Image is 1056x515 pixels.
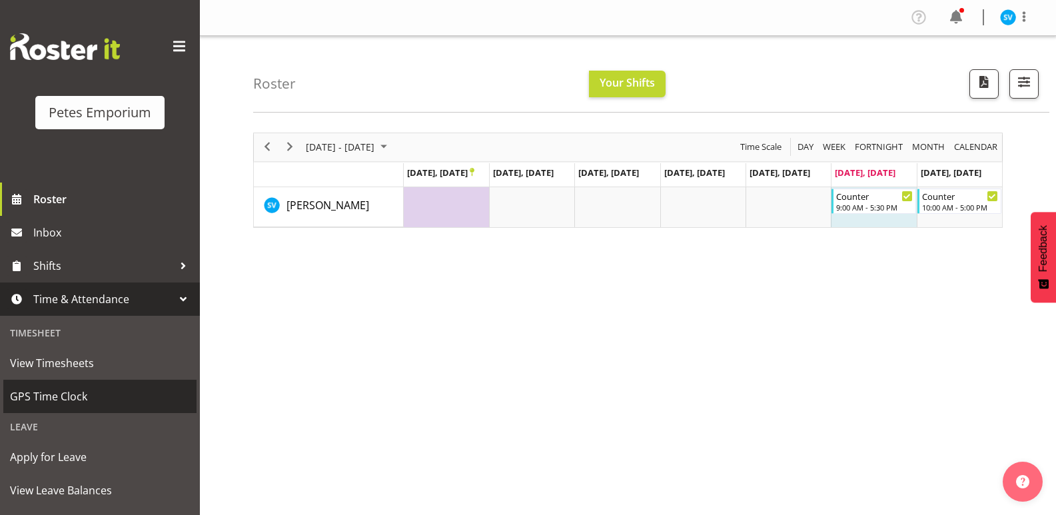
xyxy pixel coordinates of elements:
span: [DATE], [DATE] [407,167,474,179]
span: [DATE] - [DATE] [304,139,376,155]
a: [PERSON_NAME] [286,197,369,213]
span: Month [911,139,946,155]
div: previous period [256,133,278,161]
span: [DATE], [DATE] [493,167,554,179]
span: Day [796,139,815,155]
img: sasha-vandervalk6911.jpg [1000,9,1016,25]
div: Petes Emporium [49,103,151,123]
span: [DATE], [DATE] [835,167,895,179]
span: Time & Attendance [33,289,173,309]
div: Counter [922,189,998,203]
button: Timeline Month [910,139,947,155]
span: [DATE], [DATE] [578,167,639,179]
td: Sasha Vandervalk resource [254,187,404,227]
span: [DATE], [DATE] [664,167,725,179]
span: [DATE], [DATE] [750,167,810,179]
button: Timeline Day [795,139,816,155]
button: Download a PDF of the roster according to the set date range. [969,69,999,99]
button: Feedback - Show survey [1031,212,1056,302]
span: Week [821,139,847,155]
span: Time Scale [739,139,783,155]
div: Timeline Week of September 27, 2025 [253,133,1003,228]
div: Sasha Vandervalk"s event - Counter Begin From Saturday, September 27, 2025 at 9:00:00 AM GMT+12:0... [831,189,915,214]
div: September 22 - 28, 2025 [301,133,395,161]
button: Previous [259,139,276,155]
button: Filter Shifts [1009,69,1039,99]
span: Inbox [33,223,193,243]
span: View Timesheets [10,353,190,373]
span: Fortnight [853,139,904,155]
a: GPS Time Clock [3,380,197,413]
button: Next [281,139,299,155]
button: September 2025 [304,139,393,155]
span: Apply for Leave [10,447,190,467]
span: [PERSON_NAME] [286,198,369,213]
span: Feedback [1037,225,1049,272]
img: Rosterit website logo [10,33,120,60]
button: Timeline Week [821,139,848,155]
div: 10:00 AM - 5:00 PM [922,202,998,213]
button: Time Scale [738,139,784,155]
div: Counter [836,189,912,203]
div: Sasha Vandervalk"s event - Counter Begin From Sunday, September 28, 2025 at 10:00:00 AM GMT+13:00... [917,189,1001,214]
div: Timesheet [3,319,197,346]
span: Shifts [33,256,173,276]
table: Timeline Week of September 27, 2025 [404,187,1002,227]
div: next period [278,133,301,161]
span: GPS Time Clock [10,386,190,406]
div: Leave [3,413,197,440]
div: 9:00 AM - 5:30 PM [836,202,912,213]
span: Roster [33,189,193,209]
a: Apply for Leave [3,440,197,474]
a: View Timesheets [3,346,197,380]
button: Your Shifts [589,71,666,97]
img: help-xxl-2.png [1016,475,1029,488]
button: Fortnight [853,139,905,155]
button: Month [952,139,1000,155]
span: Your Shifts [600,75,655,90]
span: View Leave Balances [10,480,190,500]
a: View Leave Balances [3,474,197,507]
span: calendar [953,139,999,155]
h4: Roster [253,76,296,91]
span: [DATE], [DATE] [921,167,981,179]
